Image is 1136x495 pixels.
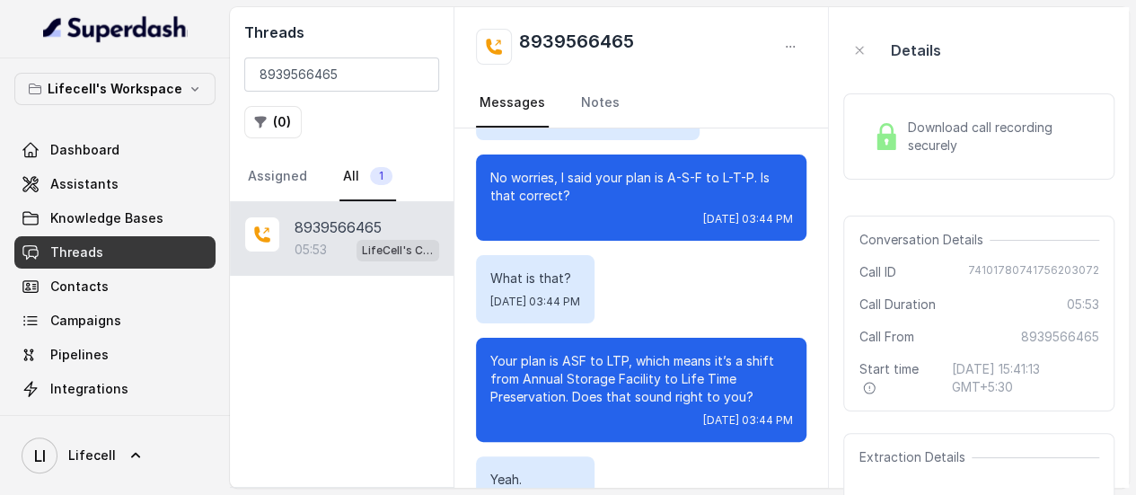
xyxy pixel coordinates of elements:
span: Contacts [50,278,109,296]
a: Threads [14,236,216,269]
p: Lifecell's Workspace [48,78,182,100]
span: Knowledge Bases [50,209,163,227]
button: (0) [244,106,302,138]
p: LifeCell's Call Assistant [362,242,434,260]
a: Knowledge Bases [14,202,216,234]
span: API Settings [50,414,128,432]
a: Messages [476,79,549,128]
span: Integrations [50,380,128,398]
span: Call ID [859,263,895,281]
button: Lifecell's Workspace [14,73,216,105]
span: 8939566465 [1021,328,1099,346]
p: Yeah. [490,471,580,489]
a: Integrations [14,373,216,405]
span: Dashboard [50,141,119,159]
span: Call From [859,328,913,346]
span: Call Duration [859,296,935,314]
a: Assigned [244,153,311,201]
p: What is that? [490,270,580,287]
img: Lock Icon [873,123,900,150]
text: LI [34,446,46,465]
input: Search by Call ID or Phone Number [244,57,439,92]
span: Download call recording securely [907,119,1092,155]
span: [DATE] 15:41:13 GMT+5:30 [951,360,1099,396]
span: Extraction Details [859,448,972,466]
p: No worries, I said your plan is A-S-F to L-T-P. Is that correct? [490,169,792,205]
nav: Tabs [244,153,439,201]
a: Dashboard [14,134,216,166]
nav: Tabs [476,79,806,128]
span: 74101780741756203072 [968,263,1099,281]
p: Your plan is ASF to LTP, which means it’s a shift from Annual Storage Facility to Life Time Prese... [490,352,792,406]
p: Details [890,40,940,61]
a: Contacts [14,270,216,303]
span: Campaigns [50,312,121,330]
span: [DATE] 03:44 PM [702,413,792,428]
span: Pipelines [50,346,109,364]
a: Lifecell [14,430,216,481]
p: 8939566465 [295,217,382,238]
span: [DATE] 03:44 PM [702,212,792,226]
span: 1 [370,167,392,185]
span: [DATE] 03:44 PM [490,295,580,309]
a: All1 [339,153,396,201]
span: Threads [50,243,103,261]
a: Assistants [14,168,216,200]
h2: 8939566465 [519,29,634,65]
h2: Threads [244,22,439,43]
span: 05:53 [1067,296,1099,314]
img: light.svg [43,14,188,43]
a: Notes [577,79,623,128]
p: 05:53 [295,241,327,259]
a: API Settings [14,407,216,439]
a: Campaigns [14,305,216,337]
span: Start time [859,360,937,396]
span: Lifecell [68,446,116,464]
a: Pipelines [14,339,216,371]
span: Assistants [50,175,119,193]
span: Conversation Details [859,231,990,249]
